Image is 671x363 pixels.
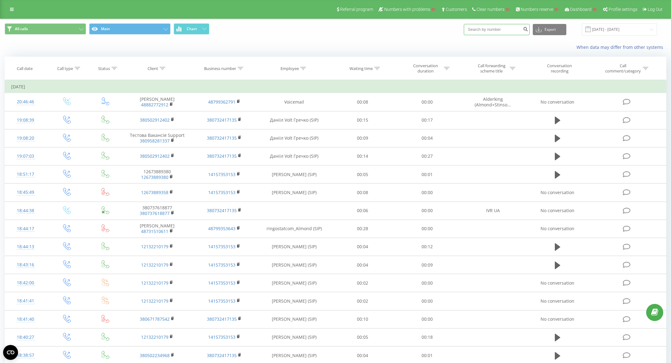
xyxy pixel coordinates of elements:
[539,63,580,74] div: Conversation recording
[330,147,395,165] td: 00:14
[533,24,566,35] button: Export
[207,207,237,213] a: 380732417135
[330,165,395,184] td: 00:05
[207,117,237,123] a: 380732417135
[207,352,237,358] a: 380732417135
[141,334,168,340] a: 12132210179
[395,292,459,310] td: 00:00
[541,316,574,322] span: No conversation
[11,313,40,325] div: 18:41:40
[89,23,171,35] button: Main
[258,93,330,111] td: Voicemail
[330,202,395,220] td: 00:06
[11,331,40,343] div: 18:40:27
[258,238,330,256] td: [PERSON_NAME] (SIP)
[187,27,197,31] span: Chart
[11,132,40,144] div: 19:08:20
[330,111,395,129] td: 00:15
[204,66,236,71] div: Business number
[5,81,666,93] td: [DATE]
[141,244,168,249] a: 12132210179
[541,280,574,286] span: No conversation
[330,184,395,202] td: 00:08
[395,165,459,184] td: 00:01
[330,328,395,346] td: 00:05
[258,129,330,147] td: Данііл Volt Гречко (SIP)
[330,93,395,111] td: 00:08
[141,189,168,195] a: 12673889358
[330,274,395,292] td: 00:02
[258,328,330,346] td: [PERSON_NAME] (SIP)
[395,93,459,111] td: 00:00
[141,262,168,268] a: 12132210179
[208,262,235,268] a: 14157353153
[395,202,459,220] td: 00:00
[395,328,459,346] td: 00:18
[124,93,191,111] td: [PERSON_NAME]
[148,66,158,71] div: Client
[208,99,235,105] a: 48799362791
[140,210,170,216] a: 380737618877
[11,223,40,235] div: 18:44:17
[207,135,237,141] a: 380732417135
[395,274,459,292] td: 00:00
[11,277,40,289] div: 18:42:00
[124,202,191,220] td: 380737618877
[140,117,170,123] a: 380502912402
[541,189,574,195] span: No conversation
[395,220,459,238] td: 00:00
[208,334,235,340] a: 14157353153
[11,150,40,162] div: 19:07:03
[459,202,527,220] td: IVR UA
[11,96,40,108] div: 20:46:46
[258,147,330,165] td: Данііл Volt Гречко (SIP)
[395,111,459,129] td: 00:17
[141,174,168,180] a: 12673889380
[395,184,459,202] td: 00:00
[258,165,330,184] td: [PERSON_NAME] (SIP)
[11,114,40,126] div: 19:08:39
[141,280,168,286] a: 12132210179
[258,220,330,238] td: ringostatcom_Almond (SIP)
[124,129,191,147] td: Тестова Вакансія Support
[57,66,73,71] div: Call type
[395,238,459,256] td: 00:12
[330,256,395,274] td: 00:04
[258,256,330,274] td: [PERSON_NAME] (SIP)
[464,24,530,35] input: Search by number
[570,7,591,12] span: Dashboard
[17,66,33,71] div: Call date
[11,349,40,361] div: 18:38:57
[11,186,40,198] div: 18:45:49
[208,280,235,286] a: 14157353153
[98,66,110,71] div: Status
[208,244,235,249] a: 14157353153
[208,171,235,177] a: 14157353153
[3,345,18,360] button: Open CMP widget
[395,256,459,274] td: 00:09
[208,298,235,304] a: 14157353153
[141,298,168,304] a: 12132210179
[140,352,170,358] a: 380502234968
[140,316,170,322] a: 380671787542
[340,7,373,12] span: Referral program
[409,63,442,74] div: Conversation duration
[208,189,235,195] a: 14157353153
[330,310,395,328] td: 00:10
[11,241,40,253] div: 18:44:13
[475,96,511,108] span: Alderking (Almond+Stinso...
[395,310,459,328] td: 00:00
[577,44,666,50] a: When data may differ from other systems
[541,226,574,231] span: No conversation
[395,147,459,165] td: 00:27
[605,63,641,74] div: Call comment/category
[477,7,504,12] span: Clear numbers
[207,153,237,159] a: 380732417135
[258,184,330,202] td: [PERSON_NAME] (SIP)
[258,274,330,292] td: [PERSON_NAME] (SIP)
[648,7,663,12] span: Log Out
[395,129,459,147] td: 00:04
[541,99,574,105] span: No conversation
[258,310,330,328] td: [PERSON_NAME] (SIP)
[384,7,430,12] span: Numbers with problems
